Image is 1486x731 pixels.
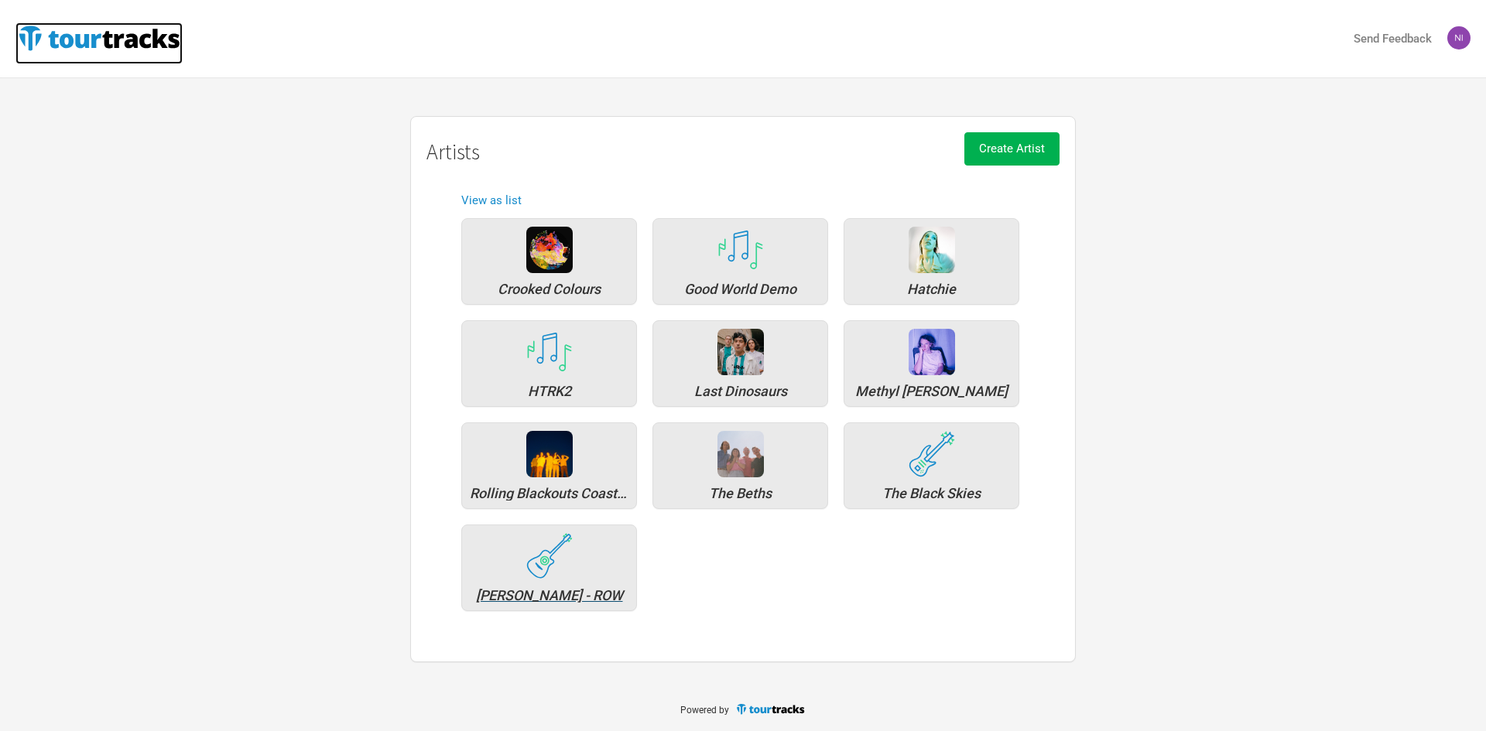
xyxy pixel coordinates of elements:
div: Xavier Rudd - ROW [526,533,573,579]
div: The Beths [717,431,764,477]
a: HTRK2 [454,313,645,415]
img: b165b7e1-bb41-4fd3-b611-002751d103ed-rbcf.jpg.png [526,431,573,477]
a: Rolling Blackouts Coastal Fever [454,415,645,517]
div: Hatchie [852,282,1011,296]
a: Last Dinosaurs [645,313,836,415]
h1: Artists [426,140,1060,164]
img: tourtracks_icons_FA_04_icons_folk.svg [526,533,573,579]
img: 54e6f4e6-0762-4f7b-b495-7c658f1e719d-cc.jpg.png [526,227,573,273]
img: 636a5952-f4a2-475a-8a6a-b508fc2445fa-Methyl%20Ethel%20Neon%20Cheap%20Lead%20Image%20-%20Credit%20... [909,329,955,375]
div: Hatchie [909,227,955,273]
a: The Beths [645,415,836,517]
img: 402a93b5-5d65-4cda-b720-3cad9d188f1c-The%20Beths_1_Mason%20Fairey.JPG.png [717,431,764,477]
a: The Black Skies [836,415,1027,517]
div: Rolling Blackouts Coastal Fever [526,431,573,477]
a: Crooked Colours [454,210,645,313]
div: Last Dinosaurs [661,384,820,398]
a: [PERSON_NAME] - ROW [454,517,645,619]
div: Methyl Ethel [852,384,1011,398]
div: Last Dinosaurs [717,329,764,375]
div: The Beths [661,487,820,500]
span: Create Artist [979,142,1045,155]
div: Methyl Ethel [909,329,955,375]
div: Rolling Blackouts Coastal Fever [470,487,628,500]
img: tourtracks_icons_FA_14_icons_misc.svg [717,230,764,270]
img: c0d706d6-9ee3-482e-9e4b-0e75ddb87933-41691808_10156456353871413_4087983781099601920_o.jpg.png [717,329,764,375]
a: Good World Demo [645,210,836,313]
img: tourtracks_icons_FA_14_icons_misc.svg [526,332,573,372]
img: TourTracks [735,702,806,716]
div: The Black Skies [852,487,1011,500]
img: tourtracks_icons_FA_01_icons_rock.svg [909,431,955,477]
strong: Send Feedback [1354,32,1432,46]
a: View as list [461,193,522,207]
img: b141831a-94a7-4f18-b26a-824180e2a523-Hatchie%201%20-%20Credit%20Rahnee%20Lally.jpeg.png [909,227,955,273]
div: Good World Demo [717,227,764,273]
div: Crooked Colours [526,227,573,273]
div: HTRK2 [526,329,573,375]
div: The Black Skies [909,431,955,477]
button: Create Artist [964,132,1060,166]
a: Methyl [PERSON_NAME] [836,313,1027,415]
a: Hatchie [836,210,1027,313]
div: Xavier Rudd - ROW [470,589,628,603]
span: Powered by [680,705,729,716]
div: Crooked Colours [470,282,628,296]
div: Good World Demo [661,282,820,296]
div: HTRK2 [470,384,628,398]
img: Nicolas [1447,26,1471,50]
img: TourTracks [15,22,183,53]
